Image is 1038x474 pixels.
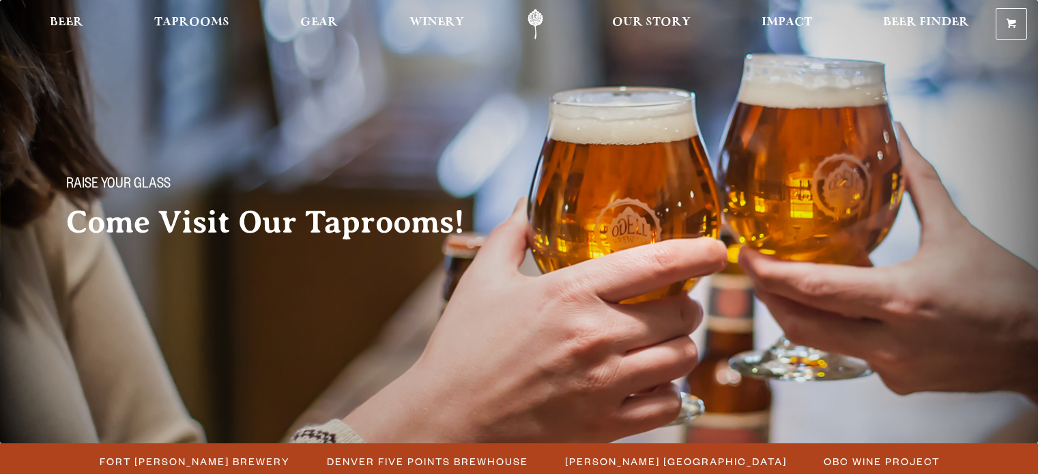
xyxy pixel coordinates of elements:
[66,177,171,194] span: Raise your glass
[612,17,691,28] span: Our Story
[401,9,473,40] a: Winery
[874,9,978,40] a: Beer Finder
[66,205,492,239] h2: Come Visit Our Taprooms!
[41,9,92,40] a: Beer
[816,451,947,471] a: OBC Wine Project
[883,17,969,28] span: Beer Finder
[50,17,83,28] span: Beer
[327,451,528,471] span: Denver Five Points Brewhouse
[300,17,338,28] span: Gear
[762,17,812,28] span: Impact
[753,9,821,40] a: Impact
[145,9,238,40] a: Taprooms
[319,451,535,471] a: Denver Five Points Brewhouse
[557,451,794,471] a: [PERSON_NAME] [GEOGRAPHIC_DATA]
[409,17,464,28] span: Winery
[565,451,787,471] span: [PERSON_NAME] [GEOGRAPHIC_DATA]
[91,451,297,471] a: Fort [PERSON_NAME] Brewery
[100,451,290,471] span: Fort [PERSON_NAME] Brewery
[603,9,700,40] a: Our Story
[510,9,561,40] a: Odell Home
[291,9,347,40] a: Gear
[824,451,940,471] span: OBC Wine Project
[154,17,229,28] span: Taprooms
